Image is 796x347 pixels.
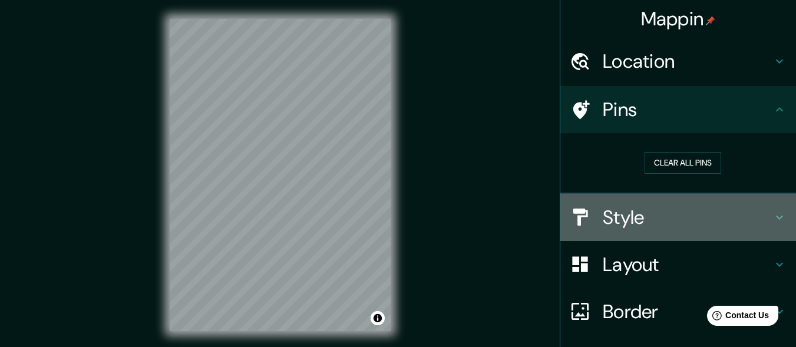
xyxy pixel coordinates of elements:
[560,241,796,288] div: Layout
[560,86,796,133] div: Pins
[691,301,783,334] iframe: Help widget launcher
[560,194,796,241] div: Style
[170,19,391,331] canvas: Map
[645,152,721,174] button: Clear all pins
[603,300,772,323] h4: Border
[706,16,715,25] img: pin-icon.png
[560,288,796,335] div: Border
[603,98,772,121] h4: Pins
[603,253,772,276] h4: Layout
[560,38,796,85] div: Location
[371,311,385,325] button: Toggle attribution
[641,7,716,31] h4: Mappin
[603,206,772,229] h4: Style
[603,49,772,73] h4: Location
